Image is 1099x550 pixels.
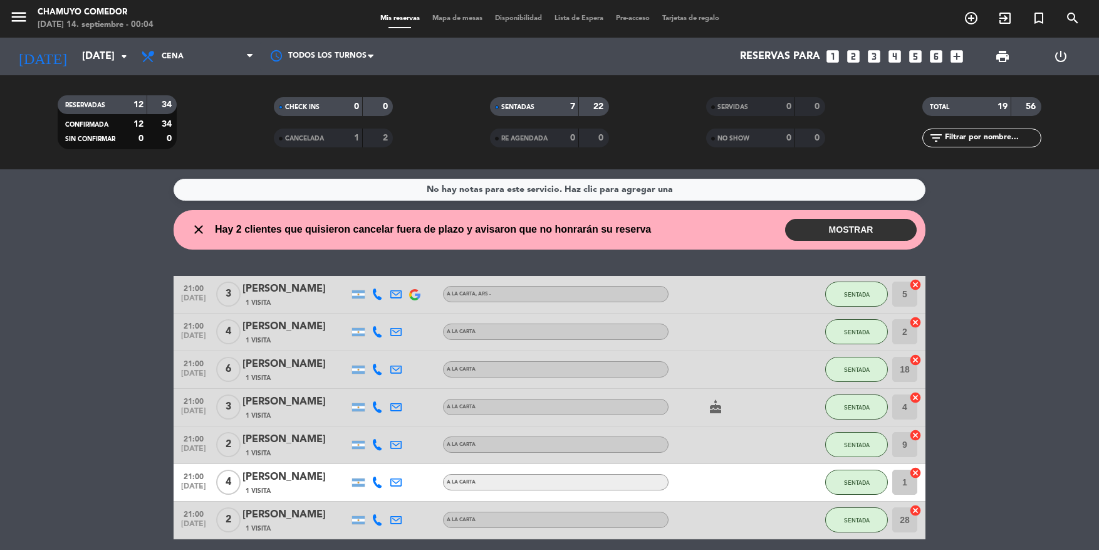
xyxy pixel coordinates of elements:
[717,104,748,110] span: SERVIDAS
[1065,11,1080,26] i: search
[844,366,870,373] span: SENTADA
[929,130,944,145] i: filter_list
[909,391,922,404] i: cancel
[383,102,390,111] strong: 0
[246,411,271,421] span: 1 Visita
[964,11,979,26] i: add_circle_outline
[909,278,922,291] i: cancel
[844,442,870,448] span: SENTADA
[242,281,349,297] div: [PERSON_NAME]
[138,134,143,143] strong: 0
[242,507,349,523] div: [PERSON_NAME]
[383,134,390,142] strong: 2
[825,507,888,532] button: SENTADA
[133,120,143,129] strong: 12
[909,354,922,366] i: cancel
[815,134,822,142] strong: 0
[162,120,174,129] strong: 34
[374,15,426,22] span: Mis reservas
[909,429,922,442] i: cancel
[844,404,870,411] span: SENTADA
[191,222,206,237] i: close
[447,367,476,372] span: A LA CARTA
[598,134,606,142] strong: 0
[593,102,606,111] strong: 22
[242,319,349,335] div: [PERSON_NAME]
[38,19,154,31] div: [DATE] 14. septiembre - 00:04
[242,431,349,448] div: [PERSON_NAME]
[117,49,132,64] i: arrow_drop_down
[907,48,924,65] i: looks_5
[426,15,489,22] span: Mapa de mesas
[887,48,903,65] i: looks_4
[38,6,154,19] div: Chamuyo Comedor
[909,316,922,329] i: cancel
[178,280,209,295] span: 21:00
[216,432,241,457] span: 2
[447,292,491,297] span: A LA CARTA
[178,468,209,483] span: 21:00
[785,219,917,241] button: MOSTRAR
[216,394,241,420] span: 3
[242,469,349,485] div: [PERSON_NAME]
[447,329,476,334] span: A LA CARTA
[476,292,491,297] span: , ARS -
[178,407,209,421] span: [DATE]
[866,48,882,65] i: looks_3
[216,319,241,344] span: 4
[133,100,143,109] strong: 12
[354,134,359,142] strong: 1
[285,104,320,110] span: CHECK INS
[825,394,888,420] button: SENTADA
[447,480,476,485] span: A LA CARTA
[9,8,28,26] i: menu
[928,48,944,65] i: looks_6
[995,49,1010,64] span: print
[825,282,888,307] button: SENTADA
[216,282,241,307] span: 3
[786,102,791,111] strong: 0
[844,479,870,486] span: SENTADA
[246,336,271,346] span: 1 Visita
[9,8,28,31] button: menu
[717,135,749,142] span: NO SHOW
[178,506,209,521] span: 21:00
[65,102,105,108] span: RESERVADAS
[285,135,324,142] span: CANCELADA
[548,15,610,22] span: Lista de Espera
[740,51,820,63] span: Reservas para
[246,486,271,496] span: 1 Visita
[844,517,870,524] span: SENTADA
[786,134,791,142] strong: 0
[997,11,1013,26] i: exit_to_app
[825,470,888,495] button: SENTADA
[409,289,420,300] img: google-logo.png
[427,182,673,197] div: No hay notas para este servicio. Haz clic para agregar una
[178,332,209,346] span: [DATE]
[1026,102,1038,111] strong: 56
[246,298,271,308] span: 1 Visita
[216,357,241,382] span: 6
[178,482,209,497] span: [DATE]
[501,104,534,110] span: SENTADAS
[162,100,174,109] strong: 34
[246,373,271,383] span: 1 Visita
[216,470,241,495] span: 4
[178,431,209,445] span: 21:00
[825,48,841,65] i: looks_one
[65,136,115,142] span: SIN CONFIRMAR
[610,15,656,22] span: Pre-acceso
[216,507,241,532] span: 2
[242,394,349,410] div: [PERSON_NAME]
[815,102,822,111] strong: 0
[178,294,209,309] span: [DATE]
[447,517,476,522] span: A LA CARTA
[825,319,888,344] button: SENTADA
[930,104,949,110] span: TOTAL
[944,131,1041,145] input: Filtrar por nombre...
[708,399,723,415] i: cake
[1032,38,1090,75] div: LOG OUT
[997,102,1008,111] strong: 19
[447,442,476,447] span: A LA CARTA
[65,122,108,128] span: CONFIRMADA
